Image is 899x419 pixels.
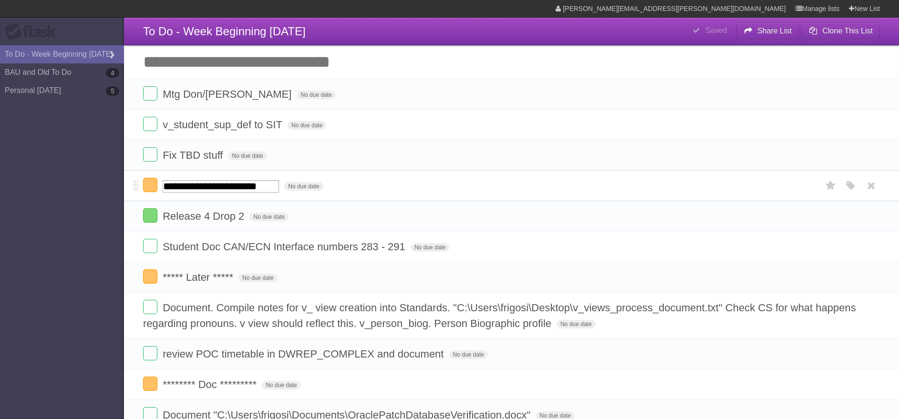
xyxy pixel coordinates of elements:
span: No due date [262,381,300,389]
span: No due date [288,121,326,130]
span: No due date [284,182,323,191]
span: No due date [297,91,335,99]
span: No due date [238,274,277,282]
label: Done [143,86,157,101]
label: Done [143,147,157,162]
span: v_student_sup_def to SIT [163,119,285,131]
label: Star task [822,178,840,194]
b: Clone This List [822,27,873,35]
label: Done [143,208,157,223]
span: Release 4 Drop 2 [163,210,247,222]
span: No due date [411,243,449,252]
span: Document. Compile notes for v_ view creation into Standards. "C:\Users\frigosi\Desktop\v_views_pr... [143,302,856,329]
span: Mtg Don/[PERSON_NAME] [163,88,294,100]
label: Done [143,178,157,192]
span: No due date [557,320,595,328]
span: No due date [449,350,488,359]
label: Done [143,239,157,253]
span: Fix TBD stuff [163,149,225,161]
b: Saved [705,26,727,34]
button: Share List [736,22,799,40]
label: Done [143,377,157,391]
label: Done [143,346,157,360]
span: Student Doc CAN/ECN Interface numbers 283 - 291 [163,241,408,253]
label: Done [143,117,157,131]
b: Share List [757,27,792,35]
b: 5 [106,86,119,96]
div: Flask [5,23,62,41]
span: No due date [249,213,288,221]
span: review POC timetable in DWREP_COMPLEX and document [163,348,446,360]
label: Done [143,300,157,314]
span: To Do - Week Beginning [DATE] [143,25,306,38]
b: 4 [106,68,119,78]
span: No due date [228,152,267,160]
label: Done [143,269,157,284]
button: Clone This List [801,22,880,40]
